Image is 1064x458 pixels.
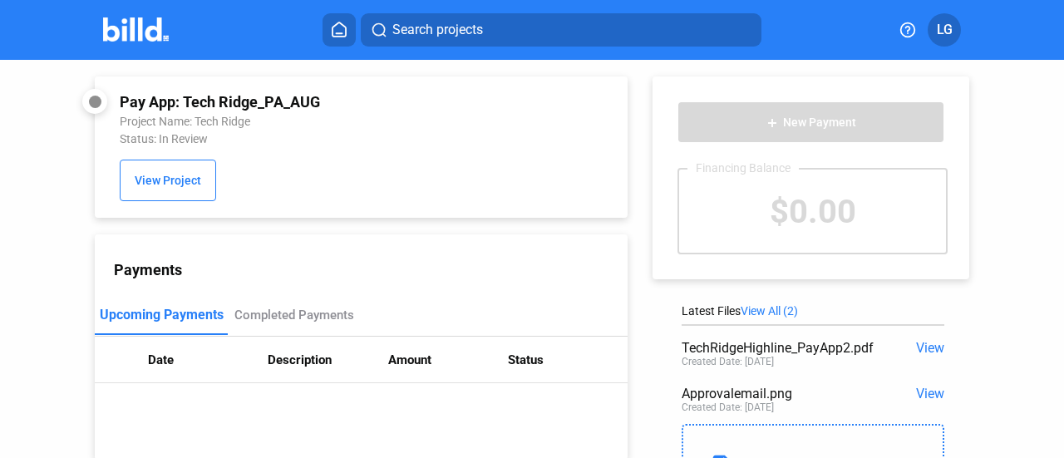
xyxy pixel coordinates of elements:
[103,17,169,42] img: Billd Company Logo
[508,337,628,383] th: Status
[361,13,761,47] button: Search projects
[148,337,268,383] th: Date
[682,356,774,367] div: Created Date: [DATE]
[120,115,506,128] div: Project Name: Tech Ridge
[268,337,387,383] th: Description
[916,340,944,356] span: View
[741,304,798,318] span: View All (2)
[682,340,892,356] div: TechRidgeHighline_PayApp2.pdf
[120,132,506,145] div: Status: In Review
[928,13,961,47] button: LG
[937,20,953,40] span: LG
[388,337,508,383] th: Amount
[679,170,946,253] div: $0.00
[682,386,892,401] div: Approvalemail.png
[687,161,799,175] div: Financing Balance
[114,261,628,278] div: Payments
[392,20,483,40] span: Search projects
[120,93,506,111] div: Pay App: Tech Ridge_PA_AUG
[120,160,216,201] button: View Project
[783,116,856,130] span: New Payment
[100,307,224,323] div: Upcoming Payments
[916,386,944,401] span: View
[135,175,201,188] span: View Project
[682,304,944,318] div: Latest Files
[234,308,354,323] div: Completed Payments
[766,116,779,130] mat-icon: add
[677,101,944,143] button: New Payment
[682,401,774,413] div: Created Date: [DATE]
